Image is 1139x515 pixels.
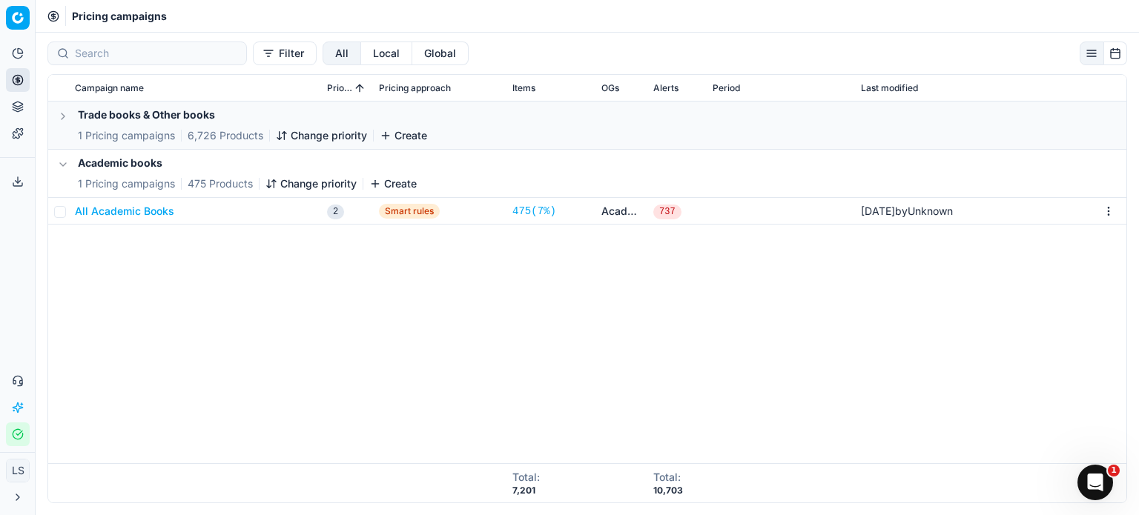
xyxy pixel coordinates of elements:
button: all [323,41,361,65]
span: Smart rules [379,204,440,219]
h5: Trade books & Other books [78,107,427,122]
button: LS [6,459,30,482]
iframe: Intercom live chat [1077,465,1113,500]
button: All Academic Books [75,204,174,219]
button: Filter [253,41,317,65]
span: Last modified [861,82,918,94]
span: OGs [601,82,619,94]
a: 475(7%) [512,204,556,219]
span: Alerts [653,82,679,94]
div: 10,703 [653,485,683,496]
a: Academic books [601,204,641,219]
span: [DATE] [861,205,895,217]
div: 7,201 [512,485,540,496]
button: Create [369,176,417,191]
span: 2 [327,205,344,219]
button: Change priority [276,128,367,143]
span: 1 Pricing campaigns [78,128,175,143]
span: Campaign name [75,82,144,94]
span: Pricing campaigns [72,9,167,24]
h5: Academic books [78,156,417,170]
span: Priority [327,82,352,94]
nav: breadcrumb [72,9,167,24]
button: global [412,41,469,65]
button: Sorted by Priority ascending [352,81,367,96]
button: Change priority [265,176,357,191]
span: 737 [653,205,681,219]
div: Total : [653,470,683,485]
span: Items [512,82,535,94]
span: 475 Products [188,176,253,191]
button: local [361,41,412,65]
span: LS [7,459,29,482]
span: Pricing approach [379,82,451,94]
span: Period [713,82,740,94]
div: Total : [512,470,540,485]
div: by Unknown [861,204,953,219]
input: Search [75,46,237,61]
button: Create [380,128,427,143]
span: 1 Pricing campaigns [78,176,175,191]
span: 1 [1108,465,1120,476]
span: 6,726 Products [188,128,263,143]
